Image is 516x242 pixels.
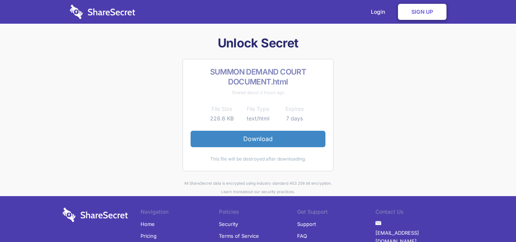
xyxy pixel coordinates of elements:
[219,218,238,230] a: Security
[141,218,155,230] a: Home
[204,114,240,123] td: 228.6 KB
[398,4,446,20] a: Sign Up
[191,131,325,147] a: Download
[141,230,157,242] a: Pricing
[240,104,276,114] th: File Type
[191,67,325,87] h2: SUMMON DEMAND COURT DOCUMENT.html
[221,189,243,194] a: Learn more
[276,104,312,114] th: Expires
[219,230,259,242] a: Terms of Service
[191,88,325,97] div: Shared about 2 hours ago
[70,5,135,19] img: logo-wordmark-white-trans-d4663122ce5f474addd5e946df7df03e33cb6a1c49d2221995e7729f52c070b2.svg
[191,155,325,163] div: This file will be destroyed after downloading.
[375,208,454,218] li: Contact Us
[63,208,128,222] img: logo-wordmark-white-trans-d4663122ce5f474addd5e946df7df03e33cb6a1c49d2221995e7729f52c070b2.svg
[141,208,219,218] li: Navigation
[297,218,316,230] a: Support
[204,104,240,114] th: File Size
[297,230,307,242] a: FAQ
[219,208,297,218] li: Policies
[276,114,312,123] td: 7 days
[60,179,457,196] div: All ShareSecret data is encrypted using industry standard AES 256 bit encryption. about our secur...
[297,208,375,218] li: Get Support
[60,35,457,51] h1: Unlock Secret
[240,114,276,123] td: text/html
